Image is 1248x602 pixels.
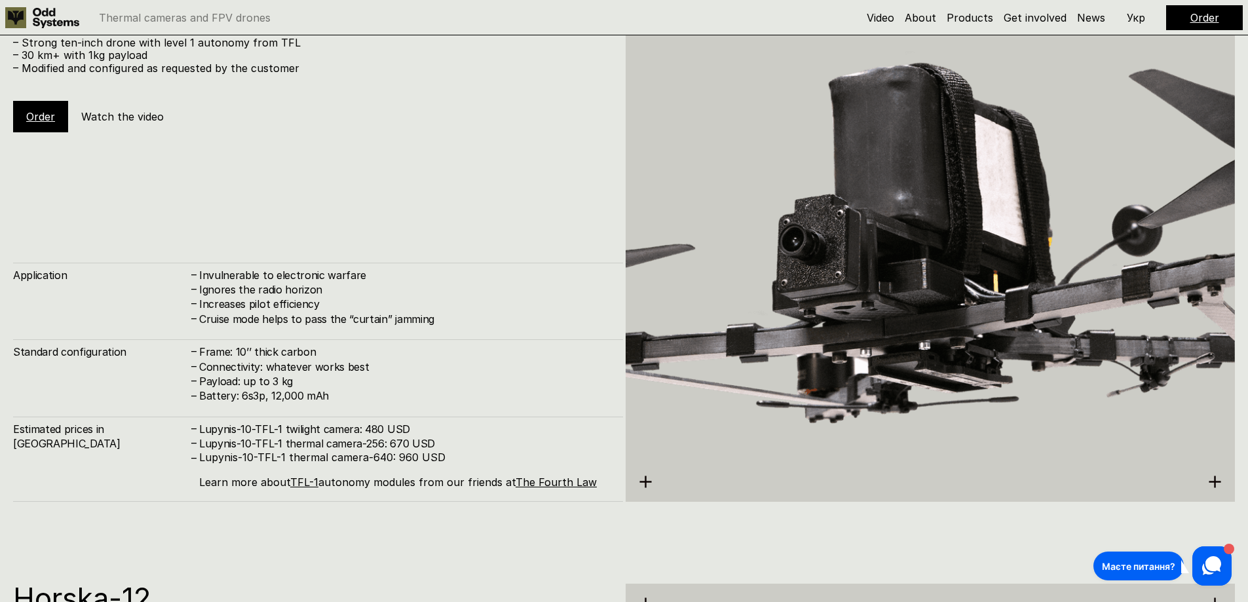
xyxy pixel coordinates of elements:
a: Order [1190,11,1219,24]
h4: – [191,451,197,465]
h4: Standard configuration [13,345,190,359]
p: – Modified and configured as requested by the customer [13,62,610,75]
p: Thermal cameras and FPV drones [99,12,271,23]
h4: Lupynis-10-TFL-1 thermal camera-256: 670 USD [199,436,610,451]
h4: Increases pilot efficiency [199,297,610,311]
a: Video [867,11,894,24]
p: Укр [1127,12,1145,23]
a: Products [947,11,993,24]
a: Order [26,110,55,123]
h4: Application [13,268,190,282]
h4: Connectivity: whatever works best [199,360,610,374]
h4: – [191,388,197,402]
p: – 30 km+ with 1kg payload [13,49,610,62]
a: About [905,11,936,24]
h4: Invulnerable to electronic warfare [199,268,610,282]
h4: – [191,373,197,388]
h5: Watch the video [81,109,164,124]
h4: Payload: up to 3 kg [199,374,610,388]
h4: Frame: 10’’ thick carbon [199,345,610,359]
h4: – [191,311,197,326]
h4: Lupynis-10-TFL-1 twilight camera: 480 USD [199,422,610,436]
h4: Battery: 6s3p, 12,000 mAh [199,388,610,403]
h4: Ignores the radio horizon [199,282,610,297]
a: News [1077,11,1105,24]
h4: – [191,267,197,281]
h4: – [191,359,197,373]
iframe: HelpCrunch [1090,543,1235,589]
h4: – [191,282,197,296]
p: – Strong ten-inch drone with level 1 autonomy from TFL [13,37,610,49]
a: The Fourth Law [516,476,597,489]
h4: – [191,421,197,436]
h4: Estimated prices in [GEOGRAPHIC_DATA] [13,422,190,451]
h4: – [191,344,197,358]
h4: Cruise mode helps to pass the “curtain” jamming [199,312,610,326]
h4: – [191,296,197,310]
p: Lupynis-10-TFL-1 thermal camera-640: 960 USD Learn more about autonomy modules from our friends at [199,451,610,489]
a: TFL-1 [290,476,318,489]
h4: – [191,436,197,450]
a: Get involved [1004,11,1067,24]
